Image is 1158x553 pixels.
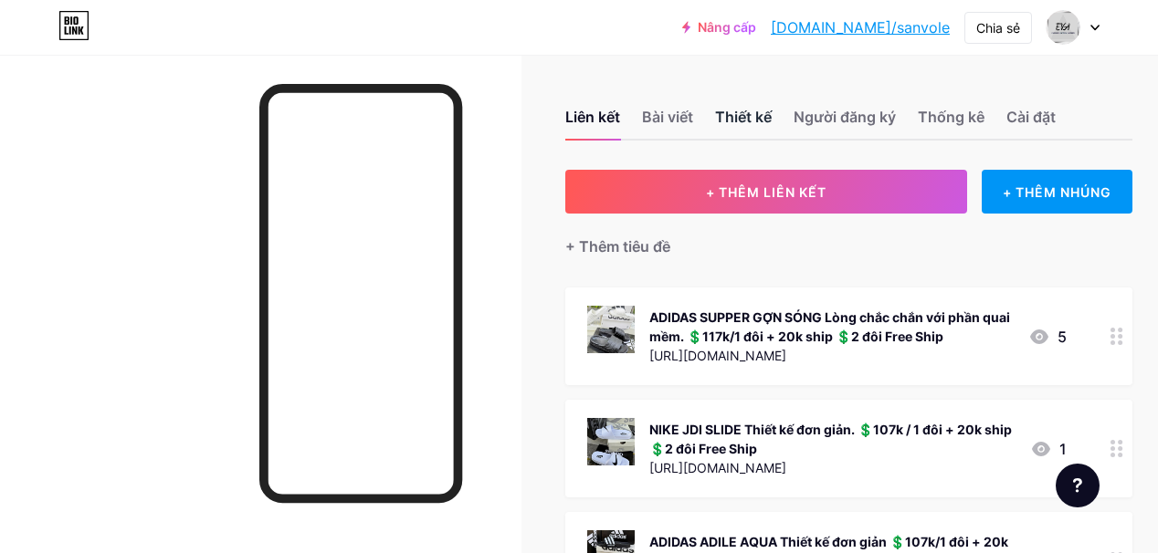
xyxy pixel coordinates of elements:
[771,16,950,38] a: [DOMAIN_NAME]/sanvole
[642,108,693,126] font: Bài viết
[698,19,756,35] font: Nâng cấp
[976,20,1020,36] font: Chia sẻ
[649,348,786,363] font: [URL][DOMAIN_NAME]
[587,418,635,465] img: NIKE JDI SLIDE Thiết kế đơn giản. 💲107k / 1 đôi + 20k ship 💲2 đôi Free Ship
[587,306,635,353] img: ADIDAS SUPPER GỢN SÓNG Lòng chắc chắn với phần quai mềm. 💲117k/1 đôi + 20k ship 💲2 đôi Free Ship
[1006,108,1056,126] font: Cài đặt
[771,18,950,37] font: [DOMAIN_NAME]/sanvole
[918,108,984,126] font: Thống kê
[794,108,896,126] font: Người đăng ký
[649,309,1010,344] font: ADIDAS SUPPER GỢN SÓNG Lòng chắc chắn với phần quai mềm. 💲117k/1 đôi + 20k ship 💲2 đôi Free Ship
[565,170,967,214] button: + THÊM LIÊN KẾT
[715,108,772,126] font: Thiết kế
[649,422,1012,456] font: NIKE JDI SLIDE Thiết kế đơn giản. 💲107k / 1 đôi + 20k ship 💲2 đôi Free Ship
[706,184,826,200] font: + THÊM LIÊN KẾT
[565,108,620,126] font: Liên kết
[649,460,786,475] font: [URL][DOMAIN_NAME]
[1003,184,1111,200] font: + THÊM NHÚNG
[1059,440,1067,458] font: 1
[565,237,670,256] font: + Thêm tiêu đề
[1058,328,1067,346] font: 5
[1046,10,1080,45] img: Nguyễn Dân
